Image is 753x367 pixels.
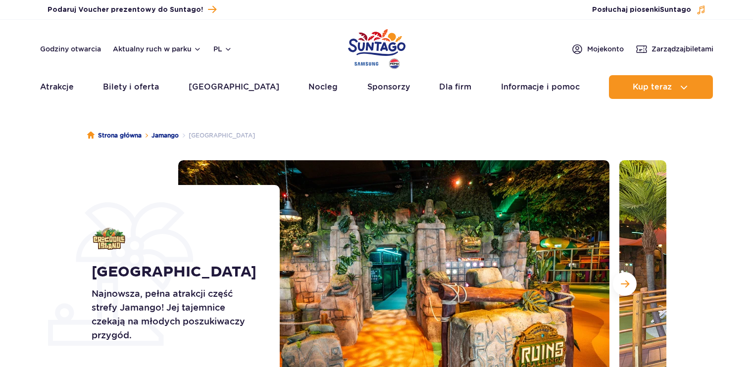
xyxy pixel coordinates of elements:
[92,263,257,281] h1: [GEOGRAPHIC_DATA]
[609,75,713,99] button: Kup teraz
[92,287,257,342] p: Najnowsza, pełna atrakcji część strefy Jamango! Jej tajemnice czekają na młodych poszukiwaczy prz...
[367,75,410,99] a: Sponsorzy
[151,131,179,140] a: Jamango
[308,75,338,99] a: Nocleg
[40,44,101,54] a: Godziny otwarcia
[189,75,279,99] a: [GEOGRAPHIC_DATA]
[103,75,159,99] a: Bilety i oferta
[179,131,255,140] li: [GEOGRAPHIC_DATA]
[660,6,691,13] span: Suntago
[633,83,672,92] span: Kup teraz
[348,25,405,70] a: Park of Poland
[501,75,580,99] a: Informacje i pomoc
[587,44,624,54] span: Moje konto
[439,75,471,99] a: Dla firm
[48,3,216,16] a: Podaruj Voucher prezentowy do Suntago!
[40,75,74,99] a: Atrakcje
[571,43,624,55] a: Mojekonto
[592,5,706,15] button: Posłuchaj piosenkiSuntago
[613,272,637,296] button: Następny slajd
[48,5,203,15] span: Podaruj Voucher prezentowy do Suntago!
[636,43,713,55] a: Zarządzajbiletami
[592,5,691,15] span: Posłuchaj piosenki
[652,44,713,54] span: Zarządzaj biletami
[213,44,232,54] button: pl
[113,45,201,53] button: Aktualny ruch w parku
[87,131,142,140] a: Strona główna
